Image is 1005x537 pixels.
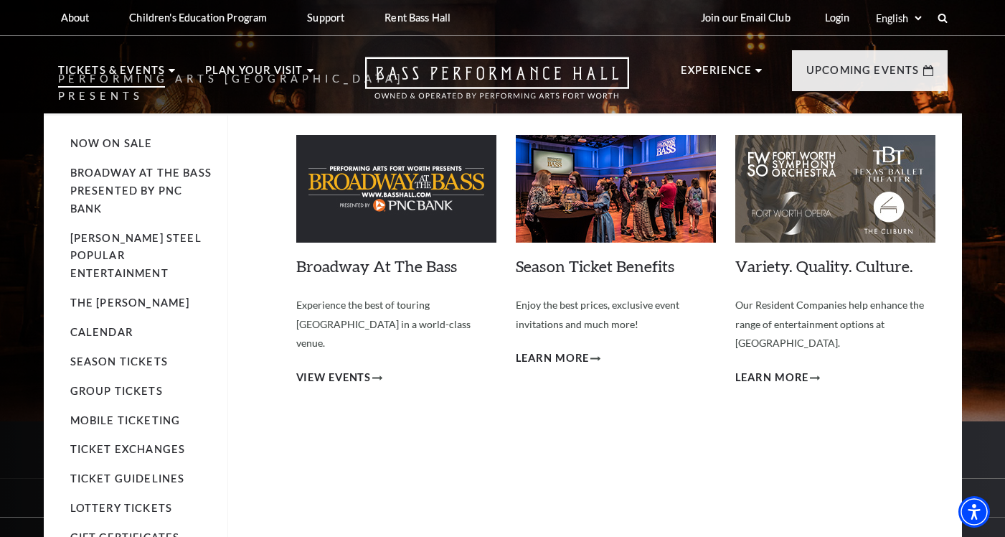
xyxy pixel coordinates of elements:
[70,385,163,397] a: Group Tickets
[296,369,372,387] span: View Events
[70,296,190,309] a: The [PERSON_NAME]
[70,502,173,514] a: Lottery Tickets
[806,62,920,88] p: Upcoming Events
[313,57,681,113] a: Open this option
[516,135,716,243] img: Season Ticket Benefits
[384,11,450,24] p: Rent Bass Hall
[296,256,457,276] a: Broadway At The Bass
[70,443,186,455] a: Ticket Exchanges
[70,326,133,338] a: Calendar
[735,369,809,387] span: Learn More
[516,350,590,368] span: Learn More
[735,369,821,387] a: Learn More Variety. Quality. Culture.
[296,296,496,353] p: Experience the best of touring [GEOGRAPHIC_DATA] in a world-class venue.
[516,350,601,368] a: Learn More Season Ticket Benefits
[70,167,212,215] a: Broadway At The Bass presented by PNC Bank
[958,496,990,528] div: Accessibility Menu
[70,414,181,426] a: Mobile Ticketing
[61,11,90,24] p: About
[70,472,185,485] a: Ticket Guidelines
[516,256,674,276] a: Season Ticket Benefits
[129,11,267,24] p: Children's Education Program
[296,135,496,243] img: Broadway At The Bass
[735,296,935,353] p: Our Resident Companies help enhance the range of entertainment options at [GEOGRAPHIC_DATA].
[735,256,913,276] a: Variety. Quality. Culture.
[70,232,202,280] a: [PERSON_NAME] Steel Popular Entertainment
[296,369,383,387] a: View Events
[307,11,344,24] p: Support
[873,11,924,25] select: Select:
[205,62,303,88] p: Plan Your Visit
[516,296,716,334] p: Enjoy the best prices, exclusive event invitations and much more!
[70,137,153,149] a: Now On Sale
[70,355,168,368] a: Season Tickets
[735,135,935,243] img: Variety. Quality. Culture.
[681,62,752,88] p: Experience
[58,62,166,88] p: Tickets & Events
